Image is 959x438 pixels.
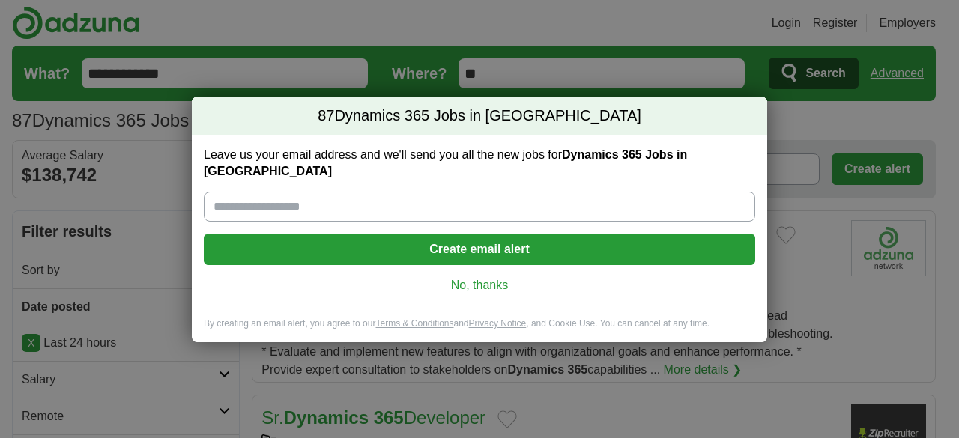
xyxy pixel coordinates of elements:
[216,277,743,293] a: No, thanks
[192,317,767,342] div: By creating an email alert, you agree to our and , and Cookie Use. You can cancel at any time.
[375,318,453,329] a: Terms & Conditions
[204,234,755,265] button: Create email alert
[318,106,334,127] span: 87
[192,97,767,136] h2: Dynamics 365 Jobs in [GEOGRAPHIC_DATA]
[469,318,527,329] a: Privacy Notice
[204,147,755,180] label: Leave us your email address and we'll send you all the new jobs for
